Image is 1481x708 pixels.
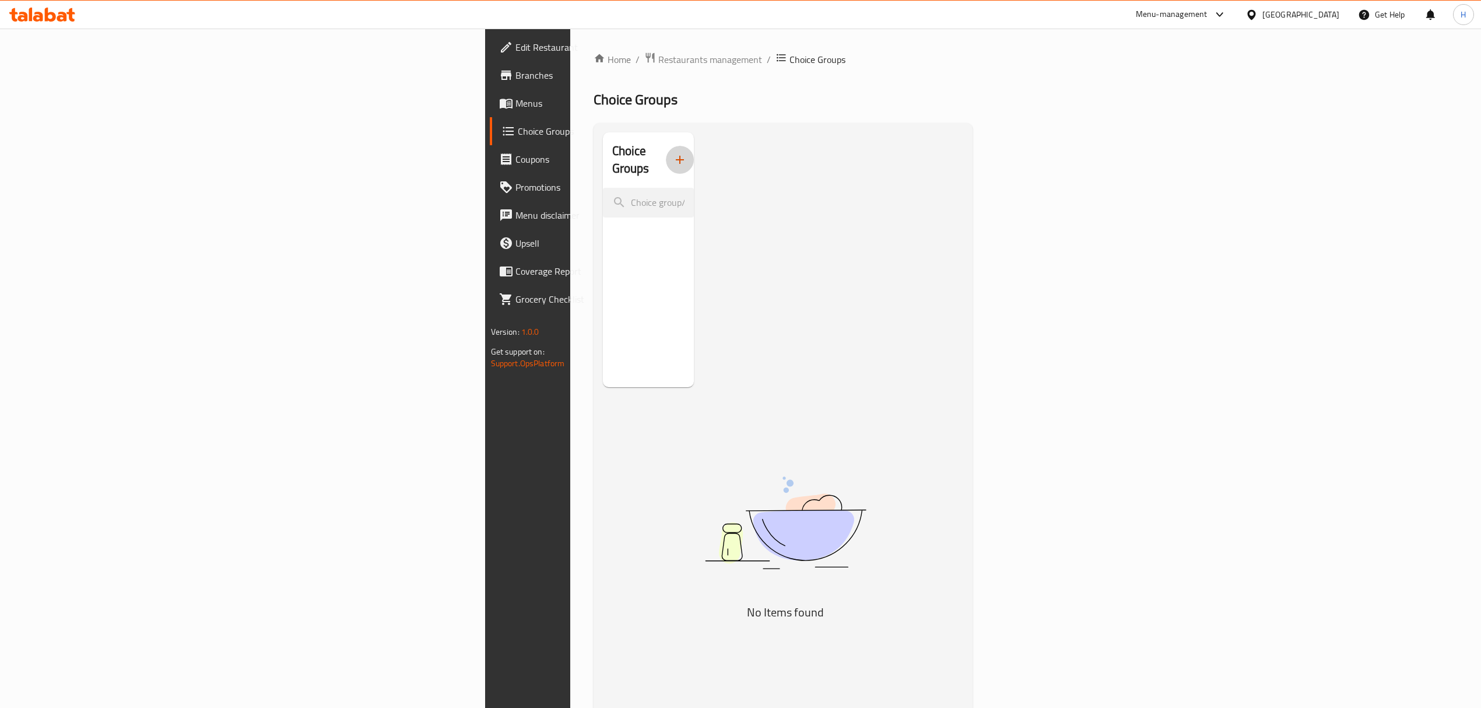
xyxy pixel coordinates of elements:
a: Promotions [490,173,732,201]
a: Choice Groups [490,117,732,145]
a: Edit Restaurant [490,33,732,61]
span: Menus [515,96,723,110]
span: Get support on: [491,344,545,359]
a: Coupons [490,145,732,173]
span: Version: [491,324,520,339]
a: Branches [490,61,732,89]
img: dish.svg [640,446,931,600]
a: Support.OpsPlatform [491,356,565,371]
span: Grocery Checklist [515,292,723,306]
h5: No Items found [640,603,931,622]
input: search [603,188,694,218]
li: / [767,52,771,66]
a: Upsell [490,229,732,257]
span: Promotions [515,180,723,194]
div: Menu-management [1136,8,1208,22]
span: 1.0.0 [521,324,539,339]
span: Coverage Report [515,264,723,278]
span: Edit Restaurant [515,40,723,54]
span: Coupons [515,152,723,166]
nav: breadcrumb [594,52,973,67]
span: Choice Groups [518,124,723,138]
span: Branches [515,68,723,82]
span: Menu disclaimer [515,208,723,222]
span: Upsell [515,236,723,250]
div: [GEOGRAPHIC_DATA] [1262,8,1339,21]
span: Choice Groups [789,52,845,66]
a: Menus [490,89,732,117]
a: Grocery Checklist [490,285,732,313]
a: Menu disclaimer [490,201,732,229]
a: Coverage Report [490,257,732,285]
span: H [1461,8,1466,21]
